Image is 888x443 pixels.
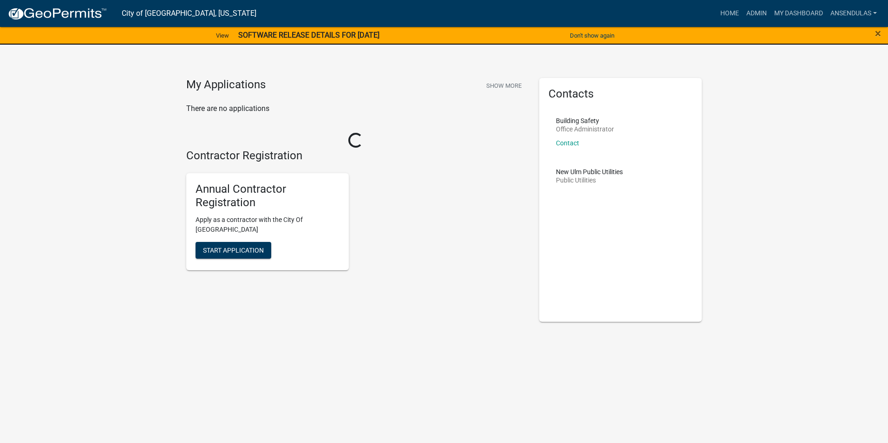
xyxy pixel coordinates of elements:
[196,242,271,259] button: Start Application
[203,246,264,254] span: Start Application
[556,117,614,124] p: Building Safety
[566,28,618,43] button: Don't show again
[238,31,379,39] strong: SOFTWARE RELEASE DETAILS FOR [DATE]
[875,28,881,39] button: Close
[556,126,614,132] p: Office Administrator
[875,27,881,40] span: ×
[717,5,743,22] a: Home
[483,78,525,93] button: Show More
[186,103,525,114] p: There are no applications
[122,6,256,21] a: City of [GEOGRAPHIC_DATA], [US_STATE]
[196,182,340,209] h5: Annual Contractor Registration
[196,215,340,235] p: Apply as a contractor with the City Of [GEOGRAPHIC_DATA]
[212,28,233,43] a: View
[186,149,525,163] h4: Contractor Registration
[186,78,266,92] h4: My Applications
[556,177,623,183] p: Public Utilities
[556,169,623,175] p: New Ulm Public Utilities
[548,87,692,101] h5: Contacts
[770,5,827,22] a: My Dashboard
[743,5,770,22] a: Admin
[827,5,881,22] a: ansendulas
[556,139,579,147] a: Contact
